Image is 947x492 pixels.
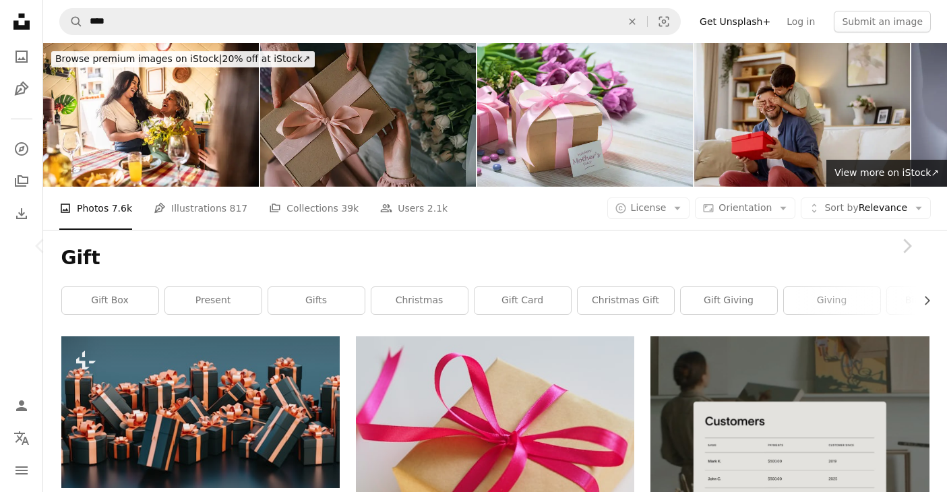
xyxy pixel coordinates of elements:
a: giving [784,287,880,314]
img: a pile of black and gold wrapped presents [61,336,340,488]
img: Hands of a child giving a wrapped gift with a satin ribbon to a woman holding a bouquet of roses,... [260,43,476,187]
a: Collections 39k [269,187,359,230]
button: Menu [8,457,35,484]
a: Photos [8,43,35,70]
a: christmas [371,287,468,314]
button: Visual search [648,9,680,34]
button: Orientation [695,197,795,219]
a: Explore [8,135,35,162]
a: gift giving [681,287,777,314]
a: a pile of black and gold wrapped presents [61,406,340,418]
button: License [607,197,690,219]
button: Search Unsplash [60,9,83,34]
a: Collections [8,168,35,195]
button: Clear [617,9,647,34]
a: gift box [62,287,158,314]
span: 817 [230,201,248,216]
a: View more on iStock↗ [826,160,947,187]
a: brown gift box with pink ribbon [356,435,634,447]
a: Browse premium images on iStock|20% off at iStock↗ [43,43,323,75]
button: Language [8,425,35,452]
button: Submit an image [834,11,931,32]
a: Get Unsplash+ [692,11,778,32]
h1: Gift [61,246,929,270]
span: 2.1k [427,201,448,216]
a: Users 2.1k [380,187,448,230]
span: Browse premium images on iStock | [55,53,222,64]
span: Sort by [824,202,858,213]
span: View more on iStock ↗ [834,167,939,178]
span: 39k [341,201,359,216]
span: License [631,202,667,213]
span: Orientation [719,202,772,213]
span: Relevance [824,202,907,215]
a: gift card [475,287,571,314]
img: Young woman giving flowers to mother at home [43,43,259,187]
a: Log in [778,11,823,32]
a: Illustrations 817 [154,187,247,230]
a: christmas gift [578,287,674,314]
button: Sort byRelevance [801,197,931,219]
img: I have the best dad ever [694,43,910,187]
a: Next [866,181,947,311]
img: Mother's Day concept with craft gift box, candies and tulips [477,43,693,187]
form: Find visuals sitewide [59,8,681,35]
a: Illustrations [8,75,35,102]
a: Log in / Sign up [8,392,35,419]
a: gifts [268,287,365,314]
a: present [165,287,262,314]
span: 20% off at iStock ↗ [55,53,311,64]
